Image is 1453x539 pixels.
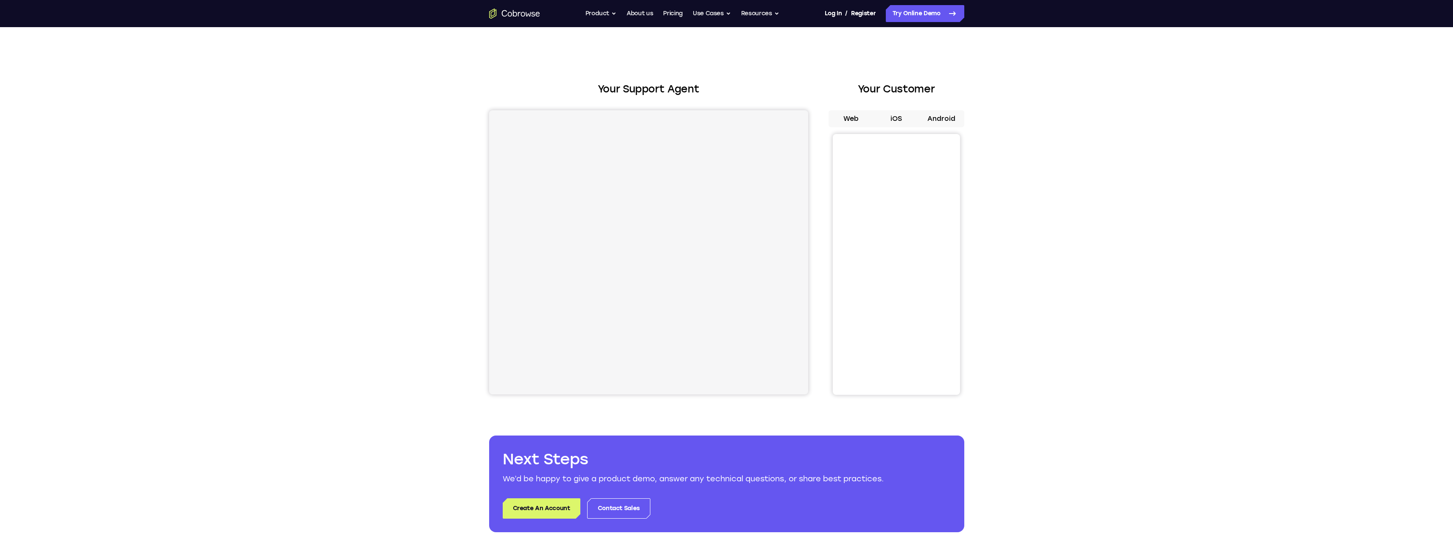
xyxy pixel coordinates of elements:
[825,5,842,22] a: Log In
[693,5,731,22] button: Use Cases
[489,81,808,97] h2: Your Support Agent
[829,81,964,97] h2: Your Customer
[627,5,653,22] a: About us
[845,8,848,19] span: /
[587,498,650,519] a: Contact Sales
[489,110,808,394] iframe: Agent
[919,110,964,127] button: Android
[741,5,779,22] button: Resources
[886,5,964,22] a: Try Online Demo
[503,449,951,469] h2: Next Steps
[873,110,919,127] button: iOS
[829,110,874,127] button: Web
[663,5,683,22] a: Pricing
[851,5,876,22] a: Register
[585,5,617,22] button: Product
[503,473,951,485] p: We’d be happy to give a product demo, answer any technical questions, or share best practices.
[503,498,580,519] a: Create An Account
[489,8,540,19] a: Go to the home page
